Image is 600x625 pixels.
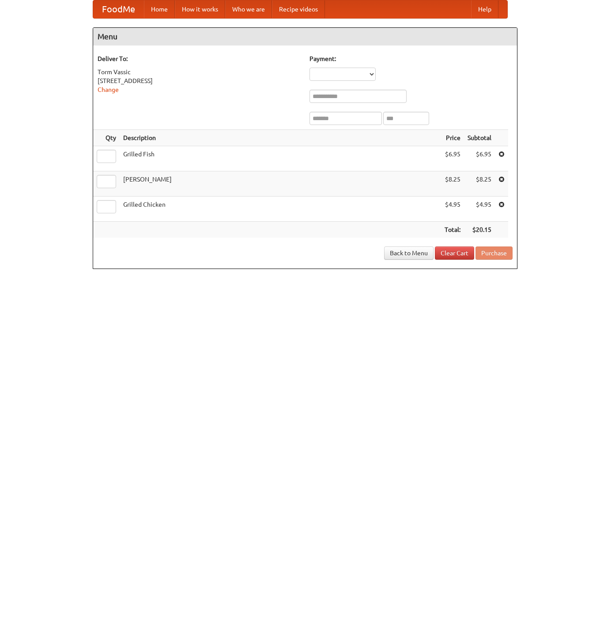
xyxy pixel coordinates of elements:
[120,171,441,197] td: [PERSON_NAME]
[464,222,495,238] th: $20.15
[464,171,495,197] td: $8.25
[441,171,464,197] td: $8.25
[464,130,495,146] th: Subtotal
[464,146,495,171] td: $6.95
[175,0,225,18] a: How it works
[475,246,513,260] button: Purchase
[441,222,464,238] th: Total:
[272,0,325,18] a: Recipe videos
[120,146,441,171] td: Grilled Fish
[120,130,441,146] th: Description
[441,146,464,171] td: $6.95
[435,246,474,260] a: Clear Cart
[471,0,498,18] a: Help
[98,68,301,76] div: Torm Vassic
[98,86,119,93] a: Change
[144,0,175,18] a: Home
[441,130,464,146] th: Price
[98,76,301,85] div: [STREET_ADDRESS]
[464,197,495,222] td: $4.95
[93,28,517,45] h4: Menu
[225,0,272,18] a: Who we are
[384,246,434,260] a: Back to Menu
[98,54,301,63] h5: Deliver To:
[93,0,144,18] a: FoodMe
[120,197,441,222] td: Grilled Chicken
[441,197,464,222] td: $4.95
[309,54,513,63] h5: Payment:
[93,130,120,146] th: Qty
